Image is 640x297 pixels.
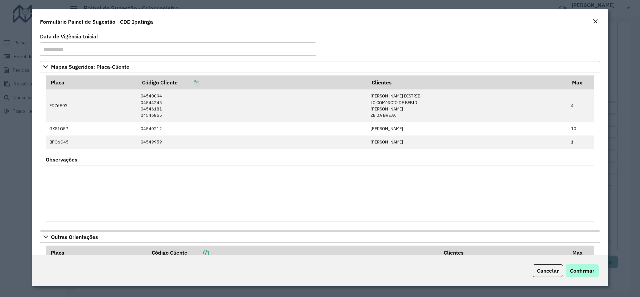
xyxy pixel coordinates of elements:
label: Data de Vigência Inicial [40,32,98,40]
th: Max [568,75,594,89]
span: Outras Orientações [51,234,98,240]
button: Cancelar [533,264,563,277]
button: Confirmar [566,264,599,277]
td: GXS1G57 [46,122,137,135]
td: [PERSON_NAME] [367,122,567,135]
th: Placa [46,246,147,260]
td: BPO6G45 [46,135,137,149]
span: Confirmar [570,267,594,274]
h4: Formulário Painel de Sugestão - CDD Ipatinga [40,18,153,26]
a: Copiar [187,249,209,256]
span: Mapas Sugeridos: Placa-Cliente [51,64,129,69]
th: Código Cliente [147,246,439,260]
td: 04540212 [137,122,367,135]
button: Close [591,17,600,26]
a: Outras Orientações [40,231,600,243]
td: [PERSON_NAME] [367,135,567,149]
td: 04549959 [137,135,367,149]
td: 1 [568,135,594,149]
a: Copiar [178,79,199,86]
th: Placa [46,75,137,89]
div: Mapas Sugeridos: Placa-Cliente [40,72,600,231]
th: Clientes [367,75,567,89]
td: 10 [568,122,594,135]
span: Cancelar [537,267,559,274]
td: 4 [568,89,594,122]
a: Mapas Sugeridos: Placa-Cliente [40,61,600,72]
td: EDZ6B07 [46,89,137,122]
td: [PERSON_NAME] DISTRIB. LC COMéRCIO DE BEBID [PERSON_NAME] ZE DA BREJA [367,89,567,122]
th: Clientes [439,246,568,260]
em: Fechar [593,19,598,24]
td: 04540094 04544245 04546181 04546855 [137,89,367,122]
th: Max [568,246,594,260]
th: Código Cliente [137,75,367,89]
label: Observações [46,156,77,164]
